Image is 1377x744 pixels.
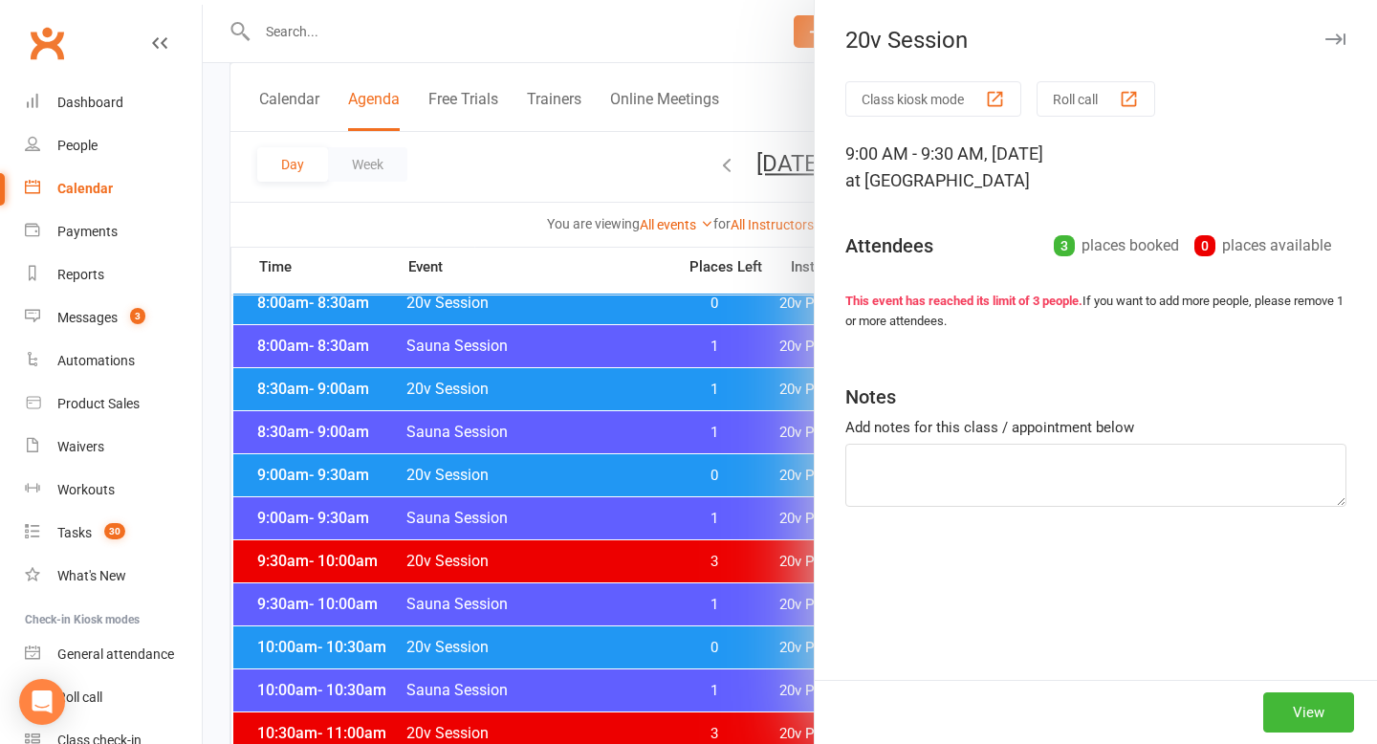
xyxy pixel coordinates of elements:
a: What's New [25,555,202,598]
div: Add notes for this class / appointment below [845,416,1346,439]
div: Tasks [57,525,92,540]
div: 20v Session [815,27,1377,54]
a: General attendance kiosk mode [25,633,202,676]
a: Product Sales [25,383,202,426]
div: 3 [1054,235,1075,256]
div: places available [1194,232,1331,259]
div: Messages [57,310,118,325]
a: Clubworx [23,19,71,67]
span: at [GEOGRAPHIC_DATA] [845,170,1030,190]
div: General attendance [57,646,174,662]
div: Product Sales [57,396,140,411]
a: Automations [25,339,202,383]
div: If you want to add more people, please remove 1 or more attendees. [845,292,1346,332]
button: Roll call [1037,81,1155,117]
div: Dashboard [57,95,123,110]
div: People [57,138,98,153]
div: Attendees [845,232,933,259]
div: Waivers [57,439,104,454]
div: Reports [57,267,104,282]
div: 0 [1194,235,1215,256]
div: Automations [57,353,135,368]
div: Payments [57,224,118,239]
a: Calendar [25,167,202,210]
div: Calendar [57,181,113,196]
button: Class kiosk mode [845,81,1021,117]
div: What's New [57,568,126,583]
a: Messages 3 [25,296,202,339]
a: Workouts [25,469,202,512]
div: 9:00 AM - 9:30 AM, [DATE] [845,141,1346,194]
div: Notes [845,383,896,410]
div: Workouts [57,482,115,497]
button: View [1263,692,1354,733]
a: Payments [25,210,202,253]
div: places booked [1054,232,1179,259]
a: Tasks 30 [25,512,202,555]
a: Dashboard [25,81,202,124]
div: Open Intercom Messenger [19,679,65,725]
a: Roll call [25,676,202,719]
a: Reports [25,253,202,296]
span: 30 [104,523,125,539]
a: People [25,124,202,167]
div: Roll call [57,689,102,705]
strong: This event has reached its limit of 3 people. [845,294,1082,308]
a: Waivers [25,426,202,469]
span: 3 [130,308,145,324]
